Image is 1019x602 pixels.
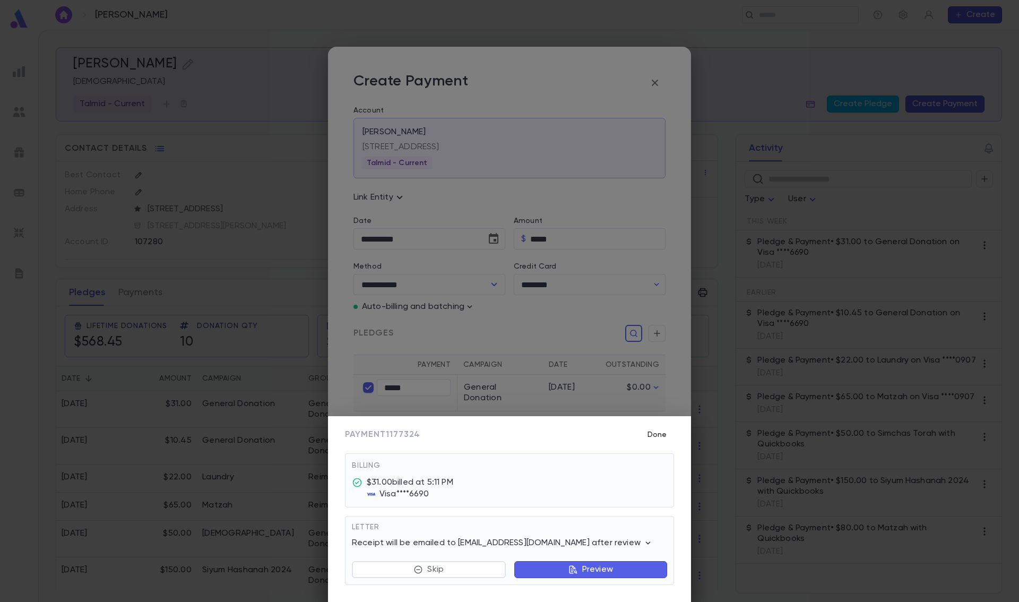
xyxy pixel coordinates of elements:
[427,564,444,575] p: Skip
[582,564,613,575] p: Preview
[352,523,667,538] div: Letter
[352,561,506,578] button: Skip
[367,477,453,488] div: $31.00 billed at 5:11 PM
[352,462,381,469] span: Billing
[345,429,420,440] span: Payment 1177324
[640,425,674,445] button: Done
[514,561,667,578] button: Preview
[352,538,653,548] p: Receipt will be emailed to [EMAIL_ADDRESS][DOMAIN_NAME] after review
